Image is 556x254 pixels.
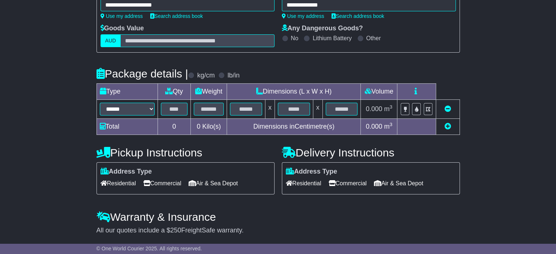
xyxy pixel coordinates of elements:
[150,13,203,19] a: Search address book
[101,24,144,33] label: Goods Value
[313,35,352,42] label: Lithium Battery
[101,178,136,189] span: Residential
[97,147,275,159] h4: Pickup Instructions
[101,34,121,47] label: AUD
[332,13,384,19] a: Search address book
[197,72,215,80] label: kg/cm
[361,84,397,100] td: Volume
[227,72,239,80] label: lb/in
[282,13,324,19] a: Use my address
[313,100,322,119] td: x
[329,178,367,189] span: Commercial
[191,119,227,135] td: Kilo(s)
[390,122,393,127] sup: 3
[366,123,382,130] span: 0.000
[374,178,423,189] span: Air & Sea Depot
[189,178,238,189] span: Air & Sea Depot
[97,246,202,251] span: © One World Courier 2025. All rights reserved.
[158,84,191,100] td: Qty
[143,178,181,189] span: Commercial
[97,68,188,80] h4: Package details |
[286,178,321,189] span: Residential
[97,119,158,135] td: Total
[197,123,200,130] span: 0
[170,227,181,234] span: 250
[97,227,460,235] div: All our quotes include a $ FreightSafe warranty.
[158,119,191,135] td: 0
[101,13,143,19] a: Use my address
[445,123,451,130] a: Add new item
[366,35,381,42] label: Other
[445,105,451,113] a: Remove this item
[291,35,298,42] label: No
[384,123,393,130] span: m
[97,211,460,223] h4: Warranty & Insurance
[286,168,337,176] label: Address Type
[390,104,393,110] sup: 3
[366,105,382,113] span: 0.000
[227,119,361,135] td: Dimensions in Centimetre(s)
[384,105,393,113] span: m
[282,147,460,159] h4: Delivery Instructions
[227,84,361,100] td: Dimensions (L x W x H)
[265,100,275,119] td: x
[97,84,158,100] td: Type
[101,168,152,176] label: Address Type
[191,84,227,100] td: Weight
[282,24,363,33] label: Any Dangerous Goods?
